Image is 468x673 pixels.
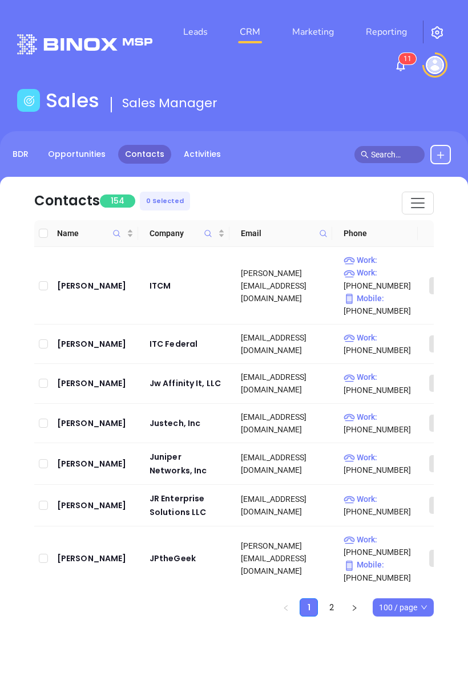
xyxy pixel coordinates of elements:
span: Company [150,227,216,240]
a: Justech, Inc [150,416,225,430]
a: [PERSON_NAME] [57,416,134,430]
div: 0 Selected [140,192,190,210]
span: right [351,605,358,611]
a: [PERSON_NAME] [57,498,134,512]
p: [PHONE_NUMBER] [344,533,413,558]
a: JPtheGeek [150,552,225,565]
a: Opportunities [41,145,112,164]
span: Work : [344,453,377,462]
span: Work : [344,372,377,382]
div: [PERSON_NAME][EMAIL_ADDRESS][DOMAIN_NAME] [241,540,328,577]
div: [EMAIL_ADDRESS][DOMAIN_NAME] [241,371,328,396]
a: Leads [179,21,212,43]
li: Previous Page [277,598,295,617]
span: 154 [100,194,135,208]
span: Work : [344,535,377,544]
a: CRM [235,21,265,43]
div: [EMAIL_ADDRESS][DOMAIN_NAME] [241,493,328,518]
p: [PHONE_NUMBER] [344,493,413,518]
a: ITC Federal [150,337,225,351]
span: Work : [344,494,377,504]
p: [PHONE_NUMBER] [344,558,413,583]
img: logo [17,34,152,54]
p: [PHONE_NUMBER] [344,451,413,476]
li: 2 [322,598,341,617]
a: JR Enterprise Solutions LLC [150,492,225,519]
a: Marketing [288,21,338,43]
img: iconNotification [394,59,408,72]
a: Contacts [118,145,171,164]
sup: 11 [399,53,416,64]
h1: Sales [46,89,99,112]
span: search [361,151,369,159]
div: [EMAIL_ADDRESS][DOMAIN_NAME] [241,411,328,436]
th: Name [53,220,138,247]
span: Name [57,227,124,240]
a: [PERSON_NAME] [57,279,134,293]
a: [PERSON_NAME] [57,376,134,390]
span: Sales Manager [122,94,217,112]
button: right [345,598,364,617]
span: 1 [404,55,408,63]
div: [EMAIL_ADDRESS][DOMAIN_NAME] [241,451,328,476]
input: Search… [371,148,418,161]
span: Email [241,227,314,240]
a: Reporting [361,21,411,43]
span: Work : [344,412,377,421]
p: [PHONE_NUMBER] [344,266,413,291]
a: [PERSON_NAME] [57,457,134,471]
div: [EMAIL_ADDRESS][DOMAIN_NAME] [241,331,328,356]
a: [PERSON_NAME] [57,337,134,351]
button: Toggle navigation [402,192,434,214]
span: Mobile : [344,294,384,303]
a: Jw Affinity It, LLC [150,376,225,390]
span: Mobile : [344,560,384,569]
th: Company [138,220,229,247]
p: [PHONE_NUMBER] [344,411,413,436]
img: iconSetting [430,26,444,39]
a: [PERSON_NAME] [57,552,134,565]
span: left [283,605,289,611]
span: Work: [344,268,377,277]
img: user [426,56,444,74]
a: Juniper Networks, Inc [150,450,225,477]
span: Work : [344,333,377,342]
span: 100 / page [379,599,427,616]
div: [PERSON_NAME][EMAIL_ADDRESS][DOMAIN_NAME] [241,267,328,305]
p: [PHONE_NUMBER] [344,371,413,396]
button: left [277,598,295,617]
div: Page Size [373,598,434,617]
li: 1 [300,598,318,617]
p: [PHONE_NUMBER] [344,331,413,356]
a: 1 [300,599,317,616]
span: 1 [408,55,411,63]
th: Phone [332,220,418,247]
div: Contacts [34,190,100,211]
li: Next Page [345,598,364,617]
a: Activities [177,145,228,164]
a: 2 [323,599,340,616]
span: Work : [344,256,377,265]
a: ITCM [150,279,225,293]
p: [PHONE_NUMBER] [344,292,413,317]
a: BDR [6,145,35,164]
